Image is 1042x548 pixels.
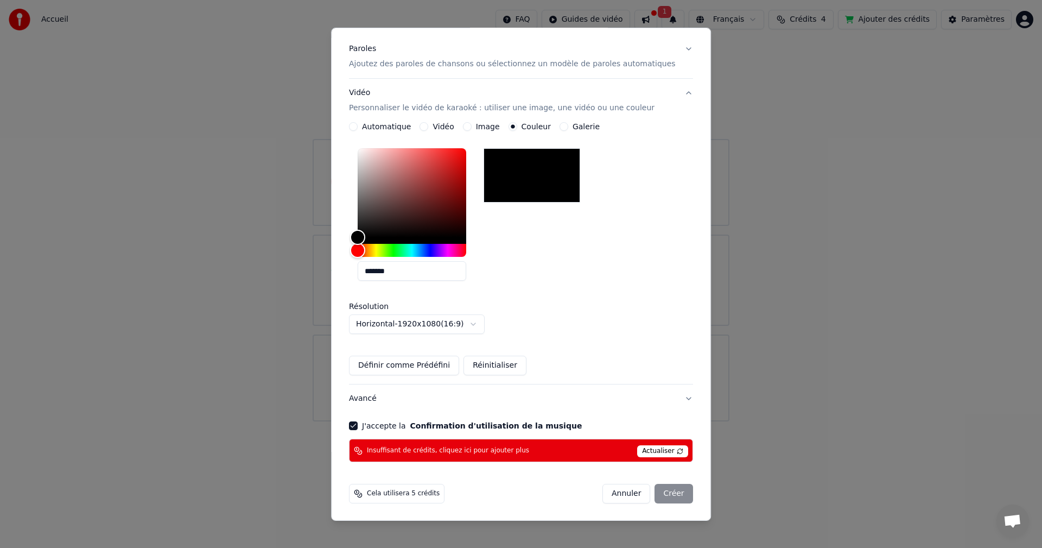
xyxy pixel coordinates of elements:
[637,445,688,457] span: Actualiser
[362,123,411,130] label: Automatique
[349,87,655,114] div: Vidéo
[410,422,582,430] button: J'accepte la
[349,43,376,54] div: Paroles
[358,244,466,257] div: Hue
[362,422,582,430] label: J'accepte la
[433,123,454,130] label: Vidéo
[358,148,466,237] div: Color
[349,356,459,375] button: Définir comme Prédéfini
[463,356,526,375] button: Réinitialiser
[522,123,551,130] label: Couleur
[349,35,693,78] button: ParolesAjoutez des paroles de chansons ou sélectionnez un modèle de paroles automatiques
[573,123,600,130] label: Galerie
[367,489,440,498] span: Cela utilisera 5 crédits
[349,79,693,122] button: VidéoPersonnaliser le vidéo de karaoké : utiliser une image, une vidéo ou une couleur
[349,122,693,384] div: VidéoPersonnaliser le vidéo de karaoké : utiliser une image, une vidéo ou une couleur
[349,103,655,114] p: Personnaliser le vidéo de karaoké : utiliser une image, une vidéo ou une couleur
[367,446,529,455] span: Insuffisant de crédits, cliquez ici pour ajouter plus
[349,303,458,310] label: Résolution
[349,59,676,70] p: Ajoutez des paroles de chansons ou sélectionnez un modèle de paroles automatiques
[476,123,500,130] label: Image
[349,385,693,413] button: Avancé
[602,484,650,503] button: Annuler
